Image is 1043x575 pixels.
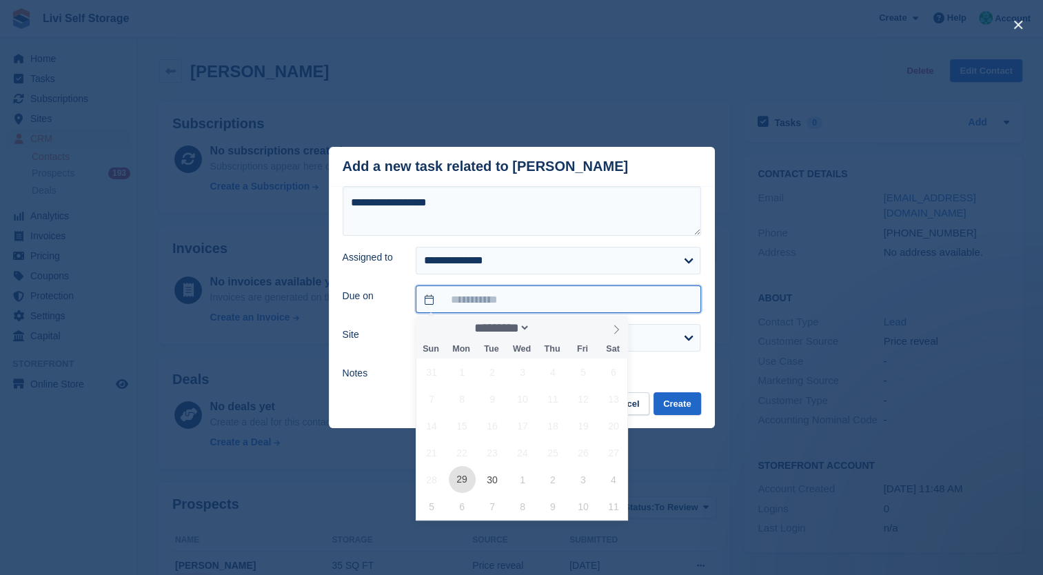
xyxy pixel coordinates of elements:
span: September 15, 2025 [449,412,476,439]
label: Notes [343,366,400,381]
span: September 1, 2025 [449,359,476,385]
span: September 11, 2025 [539,385,566,412]
label: Site [343,327,400,342]
span: September 22, 2025 [449,439,476,466]
div: Add a new task related to [PERSON_NAME] [343,159,629,174]
span: Sun [416,345,446,354]
span: September 19, 2025 [569,412,596,439]
button: Create [654,392,700,415]
span: Tue [476,345,507,354]
span: October 3, 2025 [569,466,596,493]
span: September 21, 2025 [418,439,445,466]
span: Fri [567,345,598,354]
span: September 30, 2025 [478,466,505,493]
span: September 26, 2025 [569,439,596,466]
span: October 11, 2025 [600,493,627,520]
span: September 14, 2025 [418,412,445,439]
label: Assigned to [343,250,400,265]
span: September 9, 2025 [478,385,505,412]
span: September 5, 2025 [569,359,596,385]
span: September 24, 2025 [509,439,536,466]
span: October 2, 2025 [539,466,566,493]
span: Mon [446,345,476,354]
span: September 20, 2025 [600,412,627,439]
select: Month [470,321,531,335]
span: October 8, 2025 [509,493,536,520]
span: September 17, 2025 [509,412,536,439]
span: October 4, 2025 [600,466,627,493]
span: September 29, 2025 [449,466,476,493]
span: October 6, 2025 [449,493,476,520]
span: September 28, 2025 [418,466,445,493]
span: September 23, 2025 [478,439,505,466]
span: September 8, 2025 [449,385,476,412]
span: September 7, 2025 [418,385,445,412]
span: October 10, 2025 [569,493,596,520]
input: Year [530,321,574,335]
span: September 10, 2025 [509,385,536,412]
span: September 4, 2025 [539,359,566,385]
span: September 27, 2025 [600,439,627,466]
button: close [1007,14,1029,36]
label: Due on [343,289,400,303]
span: September 3, 2025 [509,359,536,385]
span: September 25, 2025 [539,439,566,466]
span: August 31, 2025 [418,359,445,385]
span: Wed [507,345,537,354]
span: October 7, 2025 [478,493,505,520]
span: September 6, 2025 [600,359,627,385]
span: September 12, 2025 [569,385,596,412]
span: September 13, 2025 [600,385,627,412]
span: September 2, 2025 [478,359,505,385]
span: October 1, 2025 [509,466,536,493]
span: September 18, 2025 [539,412,566,439]
span: Sat [598,345,628,354]
span: September 16, 2025 [478,412,505,439]
span: Thu [537,345,567,354]
span: October 9, 2025 [539,493,566,520]
span: October 5, 2025 [418,493,445,520]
